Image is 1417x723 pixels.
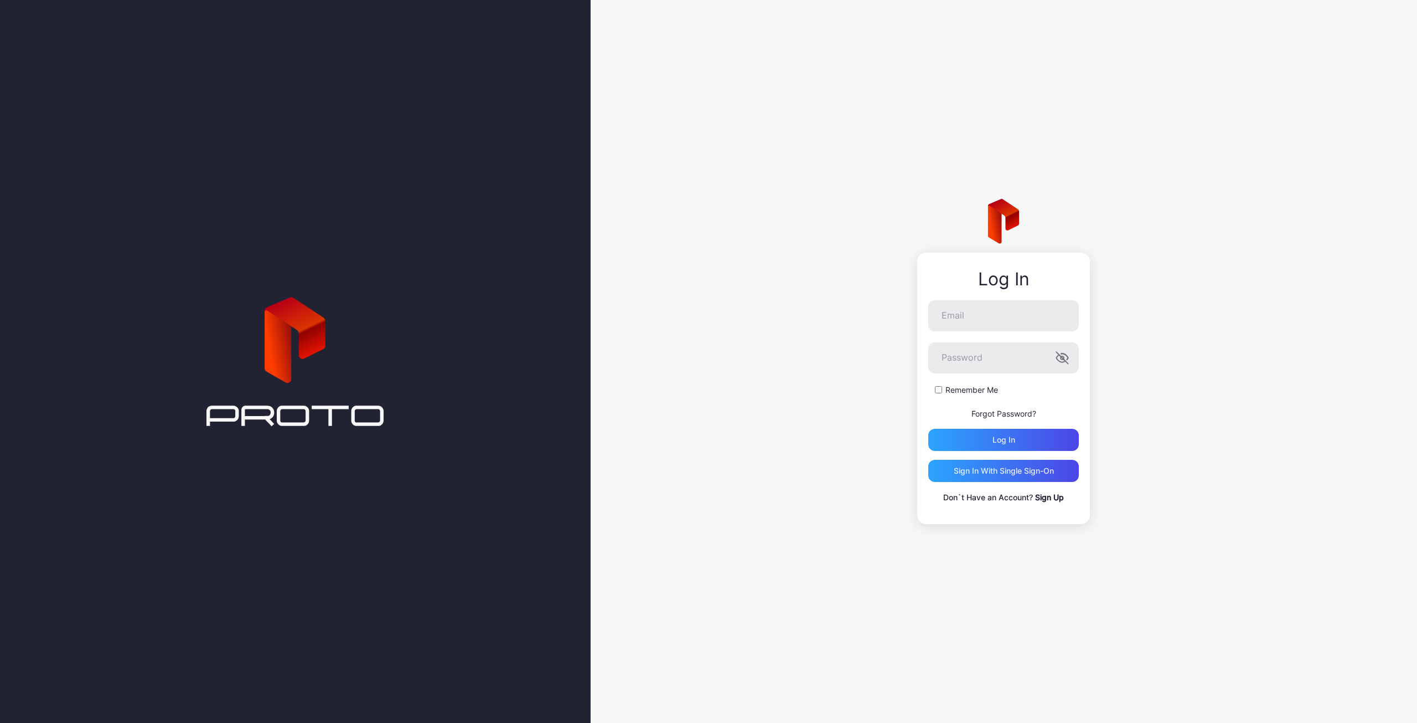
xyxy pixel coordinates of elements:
a: Sign Up [1035,493,1064,502]
input: Email [928,300,1079,331]
button: Password [1056,351,1069,365]
a: Forgot Password? [971,409,1036,418]
input: Password [928,342,1079,373]
p: Don`t Have an Account? [928,491,1079,504]
label: Remember Me [945,384,998,396]
button: Log in [928,429,1079,451]
div: Sign in With Single Sign-On [954,466,1054,475]
div: Log in [992,435,1015,444]
button: Sign in With Single Sign-On [928,460,1079,482]
div: Log In [928,269,1079,289]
